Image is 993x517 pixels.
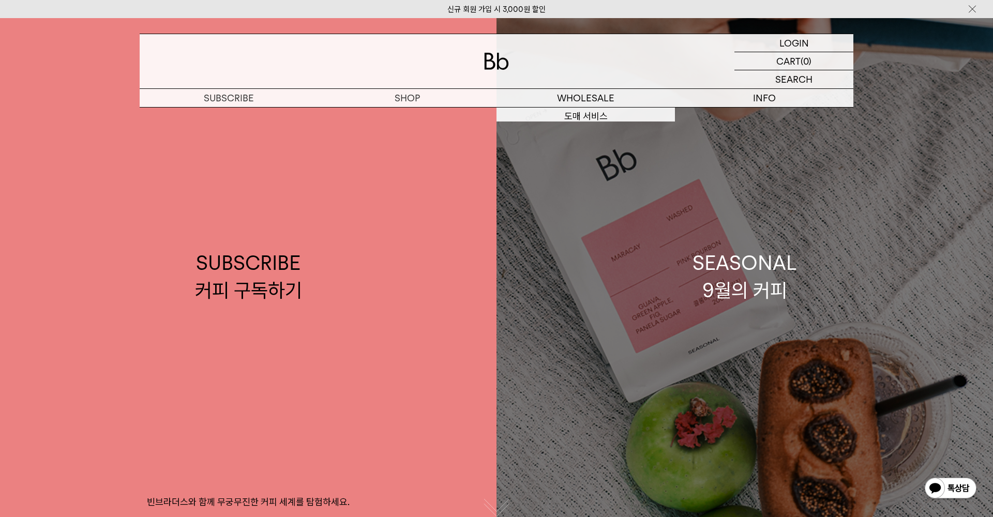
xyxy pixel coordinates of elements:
[496,89,675,107] p: WHOLESALE
[775,70,813,88] p: SEARCH
[734,34,853,52] a: LOGIN
[693,249,797,304] div: SEASONAL 9월의 커피
[675,89,853,107] p: INFO
[734,52,853,70] a: CART (0)
[318,89,496,107] a: SHOP
[140,89,318,107] a: SUBSCRIBE
[447,5,546,14] a: 신규 회원 가입 시 3,000원 할인
[776,52,801,70] p: CART
[801,52,811,70] p: (0)
[496,108,675,125] a: 도매 서비스
[484,53,509,70] img: 로고
[779,34,809,52] p: LOGIN
[195,249,302,304] div: SUBSCRIBE 커피 구독하기
[924,477,977,501] img: 카카오톡 채널 1:1 채팅 버튼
